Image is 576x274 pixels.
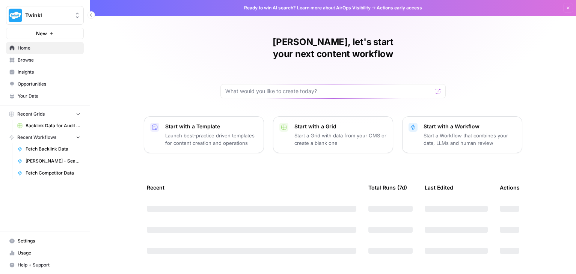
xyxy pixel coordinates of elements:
[18,250,80,256] span: Usage
[6,6,84,25] button: Workspace: Twinkl
[273,116,393,153] button: Start with a GridStart a Grid with data from your CMS or create a blank one
[165,132,258,147] p: Launch best-practice driven templates for content creation and operations
[14,155,84,167] a: [PERSON_NAME] - Search and list top 3
[368,177,407,198] div: Total Runs (7d)
[6,108,84,120] button: Recent Grids
[9,9,22,22] img: Twinkl Logo
[26,158,80,164] span: [PERSON_NAME] - Search and list top 3
[18,57,80,63] span: Browse
[297,5,322,11] a: Learn more
[6,78,84,90] a: Opportunities
[26,146,80,152] span: Fetch Backlink Data
[14,167,84,179] a: Fetch Competitor Data
[6,66,84,78] a: Insights
[6,259,84,271] button: Help + Support
[425,177,453,198] div: Last Edited
[18,93,80,99] span: Your Data
[220,36,446,60] h1: [PERSON_NAME], let's start your next content workflow
[6,90,84,102] a: Your Data
[18,45,80,51] span: Home
[6,42,84,54] a: Home
[6,28,84,39] button: New
[244,5,371,11] span: Ready to win AI search? about AirOps Visibility
[377,5,422,11] span: Actions early access
[6,247,84,259] a: Usage
[294,123,387,130] p: Start with a Grid
[424,132,516,147] p: Start a Workflow that combines your data, LLMs and human review
[424,123,516,130] p: Start with a Workflow
[294,132,387,147] p: Start a Grid with data from your CMS or create a blank one
[165,123,258,130] p: Start with a Template
[14,143,84,155] a: Fetch Backlink Data
[26,122,80,129] span: Backlink Data for Audit Grid
[18,262,80,268] span: Help + Support
[402,116,522,153] button: Start with a WorkflowStart a Workflow that combines your data, LLMs and human review
[225,87,432,95] input: What would you like to create today?
[6,54,84,66] a: Browse
[6,235,84,247] a: Settings
[147,177,356,198] div: Recent
[500,177,520,198] div: Actions
[36,30,47,37] span: New
[26,170,80,176] span: Fetch Competitor Data
[17,134,56,141] span: Recent Workflows
[17,111,45,117] span: Recent Grids
[144,116,264,153] button: Start with a TemplateLaunch best-practice driven templates for content creation and operations
[18,81,80,87] span: Opportunities
[18,238,80,244] span: Settings
[6,132,84,143] button: Recent Workflows
[14,120,84,132] a: Backlink Data for Audit Grid
[25,12,71,19] span: Twinkl
[18,69,80,75] span: Insights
